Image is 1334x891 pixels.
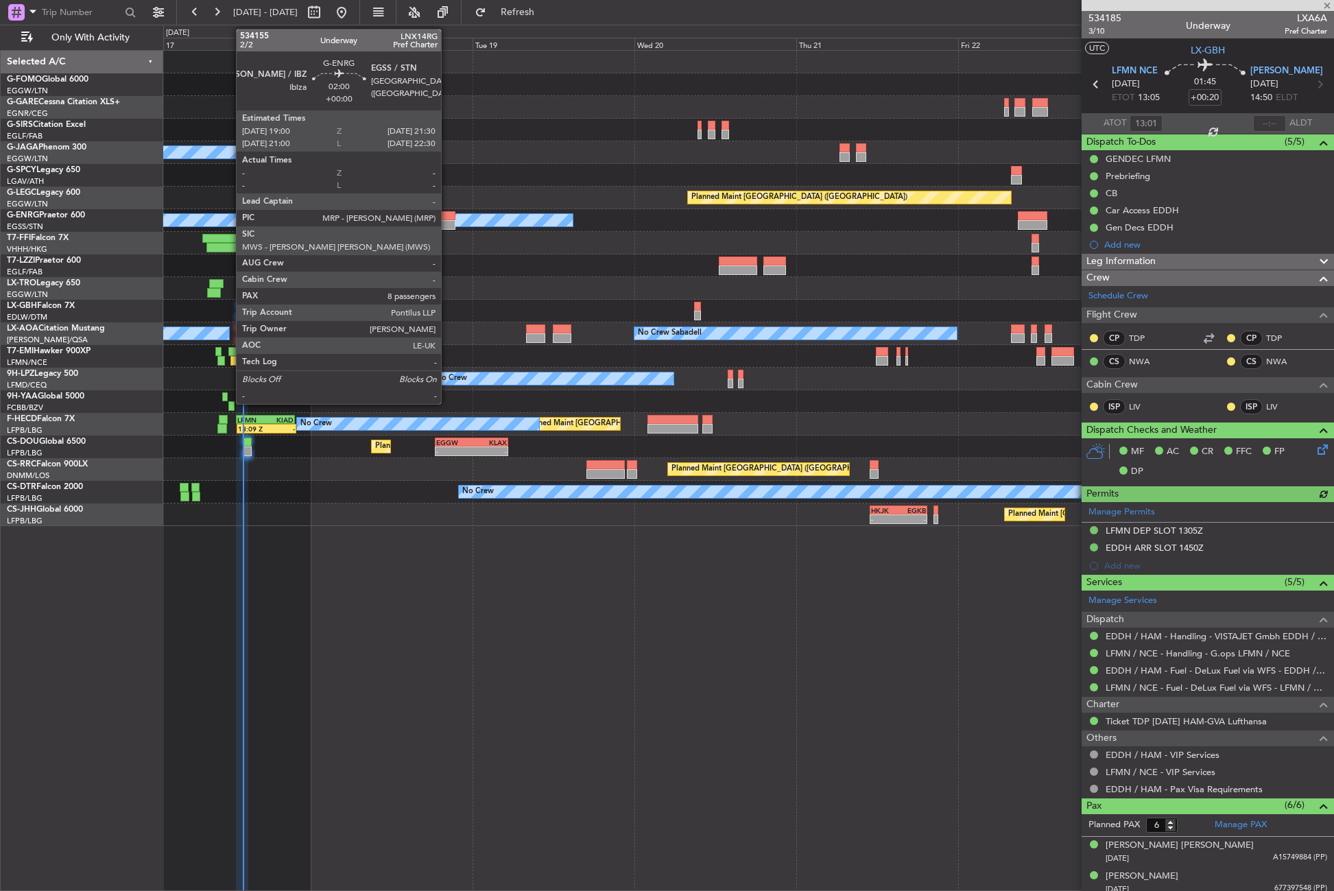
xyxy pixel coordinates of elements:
[7,312,47,322] a: EDLW/DTM
[1273,852,1327,864] span: A15749884 (PP)
[1276,91,1298,105] span: ELDT
[1106,783,1263,795] a: EDDH / HAM - Pax Visa Requirements
[1285,798,1305,812] span: (6/6)
[377,243,412,252] div: -
[1131,445,1144,459] span: MF
[7,279,36,287] span: LX-TRO
[7,154,48,164] a: EGGW/LTN
[7,75,42,84] span: G-FOMO
[471,438,506,447] div: KLAX
[7,460,88,468] a: CS-RRCFalcon 900LX
[1274,445,1285,459] span: FP
[377,235,412,243] div: LTFE
[1191,43,1225,58] span: LX-GBH
[7,425,43,436] a: LFPB/LBG
[375,436,591,457] div: Planned Maint [GEOGRAPHIC_DATA] ([GEOGRAPHIC_DATA])
[471,447,506,455] div: -
[7,493,43,503] a: LFPB/LBG
[7,211,39,219] span: G-ENRG
[1266,332,1297,344] a: TDP
[7,380,47,390] a: LFMD/CEQ
[7,335,88,345] a: [PERSON_NAME]/QSA
[42,2,121,23] input: Trip Number
[237,416,265,424] div: LFMN
[871,506,898,514] div: HKJK
[1106,715,1267,727] a: Ticket TDP [DATE] HAM-GVA Lufthansa
[1088,11,1121,25] span: 534185
[7,257,35,265] span: T7-LZZI
[1138,91,1160,105] span: 13:05
[7,302,75,310] a: LX-GBHFalcon 7X
[1129,332,1160,344] a: TDP
[1086,612,1124,628] span: Dispatch
[1086,423,1217,438] span: Dispatch Checks and Weather
[1106,853,1129,864] span: [DATE]
[1106,630,1327,642] a: EDDH / HAM - Handling - VISTAJET Gmbh EDDH / HAM
[149,38,311,50] div: Sun 17
[436,438,471,447] div: EGGW
[1086,697,1119,713] span: Charter
[7,460,36,468] span: CS-RRC
[7,483,83,491] a: CS-DTRFalcon 2000
[7,483,36,491] span: CS-DTR
[36,33,145,43] span: Only With Activity
[1085,42,1109,54] button: UTC
[7,257,81,265] a: T7-LZZIPraetor 600
[267,425,295,433] div: -
[1106,187,1117,199] div: CB
[7,370,78,378] a: 9H-LPZLegacy 500
[7,222,43,232] a: EGSS/STN
[1285,134,1305,149] span: (5/5)
[7,86,48,96] a: EGGW/LTN
[7,392,38,401] span: 9H-YAA
[7,438,39,446] span: CS-DOU
[436,447,471,455] div: -
[634,38,796,50] div: Wed 20
[1086,575,1122,591] span: Services
[1106,648,1290,659] a: LFMN / NCE - Handling - G.ops LFMN / NCE
[1240,331,1263,346] div: CP
[7,75,88,84] a: G-FOMOGlobal 6000
[1285,575,1305,589] span: (5/5)
[1202,445,1213,459] span: CR
[898,515,926,523] div: -
[1008,504,1224,525] div: Planned Maint [GEOGRAPHIC_DATA] ([GEOGRAPHIC_DATA])
[7,516,43,526] a: LFPB/LBG
[7,143,86,152] a: G-JAGAPhenom 300
[1266,355,1297,368] a: NWA
[7,234,31,242] span: T7-FFI
[7,98,120,106] a: G-GARECessna Citation XLS+
[7,131,43,141] a: EGLF/FAB
[1086,730,1117,746] span: Others
[342,235,377,243] div: VHHH
[1086,270,1110,286] span: Crew
[1250,64,1323,78] span: [PERSON_NAME]
[7,289,48,300] a: EGGW/LTN
[7,211,85,219] a: G-ENRGPraetor 600
[1103,399,1125,414] div: ISP
[7,506,36,514] span: CS-JHH
[7,415,75,423] a: F-HECDFalcon 7X
[1106,204,1179,216] div: Car Access EDDH
[238,425,266,433] div: 13:09 Z
[1088,289,1148,303] a: Schedule Crew
[671,459,888,479] div: Planned Maint [GEOGRAPHIC_DATA] ([GEOGRAPHIC_DATA])
[691,187,907,208] div: Planned Maint [GEOGRAPHIC_DATA] ([GEOGRAPHIC_DATA])
[7,189,36,197] span: G-LEGC
[1103,331,1125,346] div: CP
[1266,401,1297,413] a: LIV
[1088,25,1121,37] span: 3/10
[489,8,547,17] span: Refresh
[7,357,47,368] a: LFMN/NCE
[1104,117,1126,130] span: ATOT
[7,199,48,209] a: EGGW/LTN
[1112,91,1134,105] span: ETOT
[1240,399,1263,414] div: ISP
[1236,445,1252,459] span: FFC
[1103,354,1125,369] div: CS
[1088,594,1157,608] a: Manage Services
[1106,749,1219,761] a: EDDH / HAM - VIP Services
[898,506,926,514] div: EGKB
[7,166,80,174] a: G-SPCYLegacy 650
[1112,78,1140,91] span: [DATE]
